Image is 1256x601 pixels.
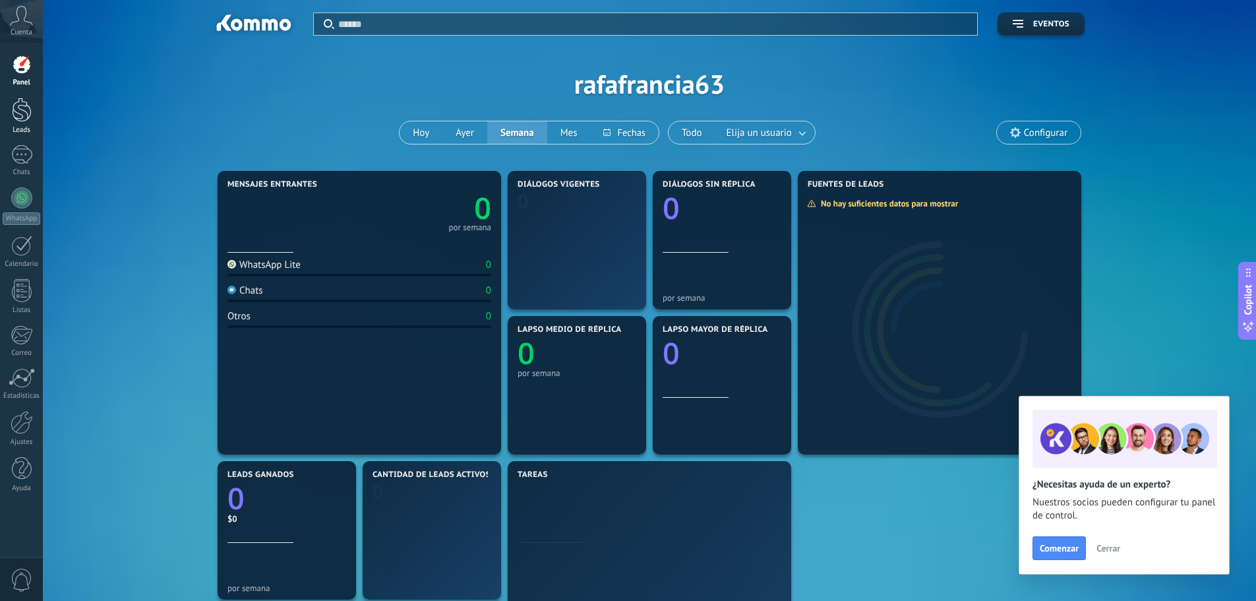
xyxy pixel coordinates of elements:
div: por semana [448,224,491,231]
span: Cerrar [1096,544,1120,553]
div: Ajustes [3,438,41,447]
button: Eventos [998,13,1085,36]
div: Chats [3,168,41,177]
span: Cuenta [11,28,32,37]
span: Lapso mayor de réplica [663,325,767,334]
button: Ayer [442,121,487,144]
span: Comenzar [1040,544,1079,553]
div: Calendario [3,260,41,269]
button: Semana [487,121,547,144]
span: Mensajes entrantes [227,180,317,189]
div: WhatsApp [3,212,40,225]
div: por semana [518,368,636,378]
div: $0 [227,513,346,524]
button: Elija un usuario [715,121,815,144]
text: 0 [373,479,384,505]
div: por semana [663,293,781,303]
text: 0 [518,333,535,373]
div: Estadísticas [3,392,41,400]
button: Fechas [590,121,658,144]
span: Tareas [518,470,548,480]
a: 0 [227,478,346,519]
span: Lapso medio de réplica [518,325,622,334]
span: Diálogos vigentes [518,180,600,189]
text: 0 [518,189,529,214]
div: por semana [227,583,346,593]
div: WhatsApp Lite [227,259,301,271]
img: Chats [227,286,236,294]
div: Chats [227,284,263,297]
span: Nuestros socios pueden configurar tu panel de control. [1032,496,1216,522]
div: Listas [3,306,41,315]
button: Comenzar [1032,536,1086,560]
span: Copilot [1241,284,1255,315]
div: 0 [486,259,491,271]
text: 0 [474,188,491,228]
button: Hoy [400,121,442,144]
div: No hay suficientes datos para mostrar [807,198,967,209]
h2: ¿Necesitas ayuda de un experto? [1032,478,1216,491]
button: Mes [547,121,591,144]
div: 0 [486,284,491,297]
span: Configurar [1024,127,1067,139]
span: Eventos [1033,20,1069,29]
div: Otros [227,310,251,323]
button: Todo [669,121,715,144]
div: Ayuda [3,484,41,493]
span: Leads ganados [227,470,294,480]
text: 0 [663,333,680,373]
div: Correo [3,349,41,358]
span: Diálogos sin réplica [663,180,756,189]
div: Leads [3,126,41,135]
div: 0 [486,310,491,323]
img: WhatsApp Lite [227,260,236,269]
span: Fuentes de leads [808,180,884,189]
div: Panel [3,79,41,87]
text: 0 [663,188,680,228]
a: 0 [359,188,491,228]
span: Cantidad de leads activos [373,470,491,480]
span: Elija un usuario [724,124,794,142]
button: Cerrar [1091,538,1126,558]
text: 0 [227,478,245,519]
